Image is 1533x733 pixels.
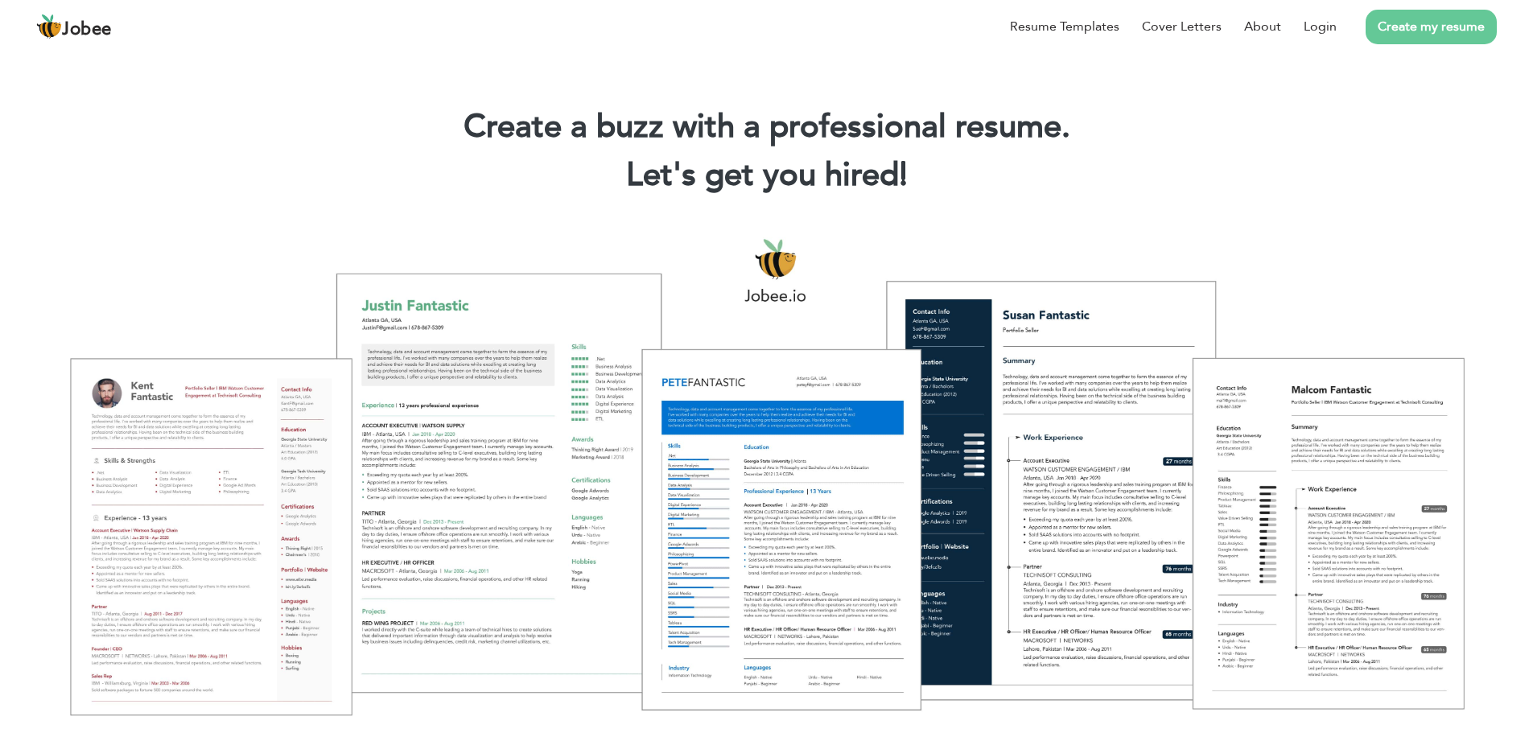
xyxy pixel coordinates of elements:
[1010,17,1119,36] a: Resume Templates
[62,21,112,39] span: Jobee
[1304,17,1337,36] a: Login
[24,154,1509,196] h2: Let's
[36,14,62,39] img: jobee.io
[705,153,908,197] span: get you hired!
[36,14,112,39] a: Jobee
[24,106,1509,148] h1: Create a buzz with a professional resume.
[1366,10,1497,44] a: Create my resume
[900,153,907,197] span: |
[1244,17,1281,36] a: About
[1142,17,1222,36] a: Cover Letters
